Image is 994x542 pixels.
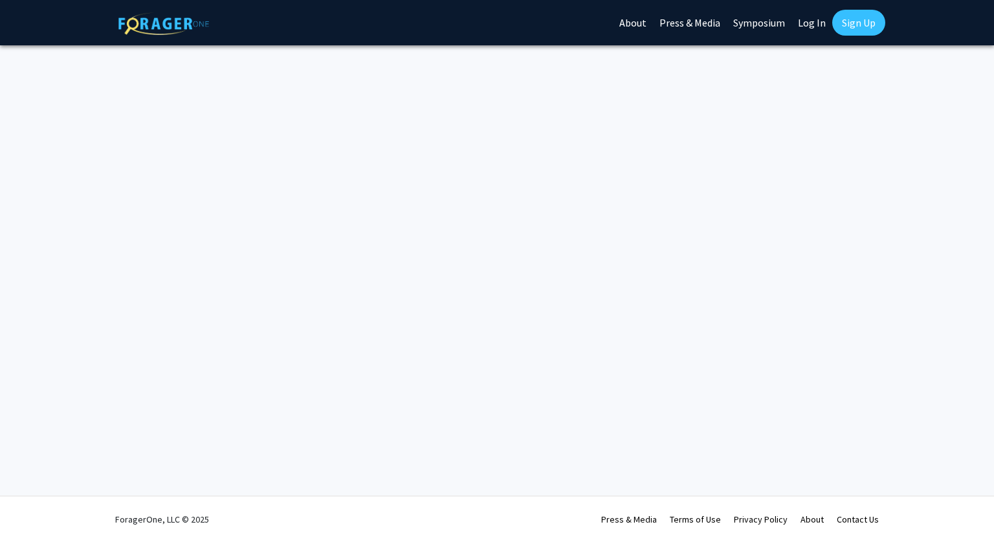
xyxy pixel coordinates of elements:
[832,10,885,36] a: Sign Up
[734,514,788,525] a: Privacy Policy
[601,514,657,525] a: Press & Media
[670,514,721,525] a: Terms of Use
[837,514,879,525] a: Contact Us
[115,497,209,542] div: ForagerOne, LLC © 2025
[801,514,824,525] a: About
[118,12,209,35] img: ForagerOne Logo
